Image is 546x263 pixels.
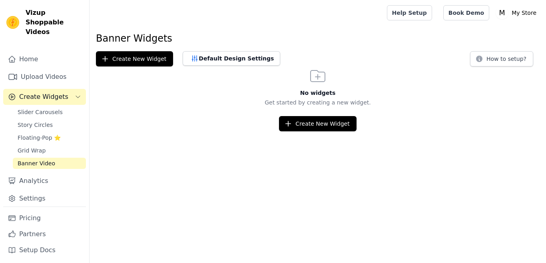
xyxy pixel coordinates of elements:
button: Create New Widget [96,51,173,66]
a: Slider Carousels [13,106,86,118]
button: Default Design Settings [183,51,280,66]
a: Grid Wrap [13,145,86,156]
span: Grid Wrap [18,147,46,155]
a: Story Circles [13,119,86,130]
p: My Store [508,6,540,20]
span: Create Widgets [19,92,68,102]
button: M My Store [496,6,540,20]
span: Banner Video [18,159,55,167]
a: Pricing [3,210,86,226]
text: M [499,9,505,17]
a: Partners [3,226,86,242]
button: Create Widgets [3,89,86,105]
h3: No widgets [90,89,546,97]
a: Book Demo [443,5,489,20]
button: How to setup? [470,51,533,66]
a: Setup Docs [3,242,86,258]
a: Floating-Pop ⭐ [13,132,86,143]
a: Banner Video [13,158,86,169]
p: Get started by creating a new widget. [90,98,546,106]
span: Vizup Shoppable Videos [26,8,83,37]
span: Floating-Pop ⭐ [18,134,61,142]
span: Slider Carousels [18,108,63,116]
a: How to setup? [470,57,533,64]
a: Settings [3,191,86,207]
a: Home [3,51,86,67]
a: Analytics [3,173,86,189]
a: Upload Videos [3,69,86,85]
h1: Banner Widgets [96,32,540,45]
a: Help Setup [387,5,432,20]
button: Create New Widget [279,116,356,131]
img: Vizup [6,16,19,29]
span: Story Circles [18,121,53,129]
